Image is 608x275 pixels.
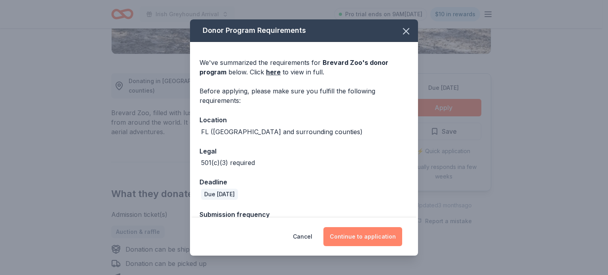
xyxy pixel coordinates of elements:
[323,227,402,246] button: Continue to application
[266,67,281,77] a: here
[190,19,418,42] div: Donor Program Requirements
[293,227,312,246] button: Cancel
[201,158,255,167] div: 501(c)(3) required
[199,86,408,105] div: Before applying, please make sure you fulfill the following requirements:
[199,146,408,156] div: Legal
[201,189,238,200] div: Due [DATE]
[201,127,363,137] div: FL ([GEOGRAPHIC_DATA] and surrounding counties)
[199,209,408,220] div: Submission frequency
[199,58,408,77] div: We've summarized the requirements for below. Click to view in full.
[199,177,408,187] div: Deadline
[199,115,408,125] div: Location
